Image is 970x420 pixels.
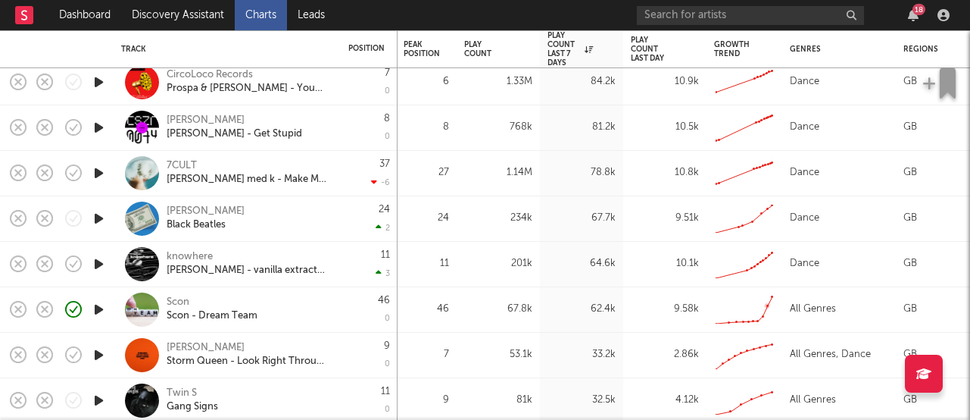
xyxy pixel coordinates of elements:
div: 53.1k [464,346,532,364]
div: 9.51k [631,209,699,227]
div: 9 [384,341,390,351]
div: 62.4k [547,300,616,318]
div: 10.5k [631,118,699,136]
div: [PERSON_NAME] - Get Stupid [167,127,302,141]
div: GB [903,118,917,136]
div: -6 [371,177,390,187]
div: GB [903,300,917,318]
div: 201k [464,255,532,273]
div: 10.8k [631,164,699,182]
div: Dance [790,164,819,182]
div: knowhere [167,250,329,264]
button: 18 [908,9,919,21]
div: Dance [790,209,819,227]
div: 1.33M [464,73,532,91]
div: [PERSON_NAME] [167,114,302,127]
div: 768k [464,118,532,136]
div: [PERSON_NAME] - vanilla extract [knw008] (free download) [167,264,329,277]
div: Storm Queen - Look Right Through ([PERSON_NAME] Remix) [167,355,329,368]
div: 81.2k [547,118,616,136]
div: Position [348,44,385,53]
div: Prospa & [PERSON_NAME] - You Don't Own Me (feat. RAHH) [167,82,329,96]
div: 67.7k [547,209,616,227]
a: 7CULT[PERSON_NAME] med k - Make Me Feel [167,159,329,186]
input: Search for artists [637,6,864,25]
div: 78.8k [547,164,616,182]
div: 46 [404,300,449,318]
div: 8 [384,114,390,124]
div: 46 [378,296,390,306]
div: 11 [404,255,449,273]
div: [PERSON_NAME] med k - Make Me Feel [167,173,329,186]
div: Growth Trend [714,40,752,58]
div: Peak Position [404,40,440,58]
div: [PERSON_NAME] [167,341,329,355]
div: Genres [790,45,881,54]
div: 3 [376,268,390,278]
div: All Genres [790,300,836,318]
div: 64.6k [547,255,616,273]
div: 37 [379,159,390,169]
div: 11 [381,250,390,260]
div: 8 [404,118,449,136]
div: 9.58k [631,300,699,318]
div: All Genres [790,391,836,409]
a: knowhere[PERSON_NAME] - vanilla extract [knw008] (free download) [167,250,329,277]
div: Play Count Last 7 Days [547,31,593,67]
div: 84.2k [547,73,616,91]
div: 0 [385,315,390,323]
div: CircoLoco Records [167,68,253,82]
div: 2.86k [631,346,699,364]
div: GB [903,209,917,227]
div: Scon [167,296,257,309]
div: 18 [912,4,925,15]
div: 0 [385,87,390,96]
div: 24 [379,205,390,215]
div: Dance [790,255,819,273]
div: 11 [381,387,390,396]
div: Dance [790,73,819,91]
div: [PERSON_NAME] [167,205,245,218]
div: 2 [376,223,390,233]
div: 0 [385,133,390,141]
div: Track [121,45,326,54]
div: 0 [385,360,390,368]
div: 10.9k [631,73,699,91]
div: GB [903,346,917,364]
div: Dance [790,118,819,136]
a: [PERSON_NAME]Storm Queen - Look Right Through ([PERSON_NAME] Remix) [167,341,329,368]
div: Black Beatles [167,218,226,232]
div: GB [903,164,917,182]
div: 234k [464,209,532,227]
div: Gang Signs [167,400,218,414]
div: 27 [404,164,449,182]
div: Scon - Dream Team [167,309,257,323]
div: Twin S [167,387,197,400]
div: GB [903,391,917,409]
div: GB [903,73,917,91]
div: 6 [404,73,449,91]
div: 7CULT [167,159,329,173]
div: 9 [404,391,449,409]
div: Play Count [464,40,510,58]
a: SconScon - Dream Team [167,296,257,323]
div: All Genres, Dance [790,346,871,364]
div: 4.12k [631,391,699,409]
div: Play Count Last Day [631,36,676,63]
div: Regions [903,45,956,54]
div: 7 [404,346,449,364]
div: GB [903,255,917,273]
a: [PERSON_NAME][PERSON_NAME] - Get Stupid [167,114,302,141]
div: 10.1k [631,255,699,273]
div: 1.14M [464,164,532,182]
div: 67.8k [464,300,532,318]
div: 0 [385,406,390,414]
div: 33.2k [547,346,616,364]
div: 24 [404,209,449,227]
div: 32.5k [547,391,616,409]
div: 81k [464,391,532,409]
div: 7 [385,68,390,78]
